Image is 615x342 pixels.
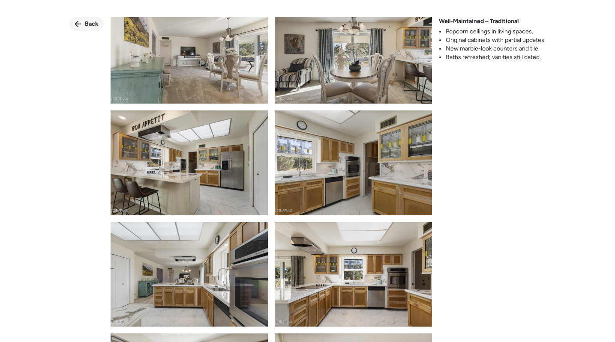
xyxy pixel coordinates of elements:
span: Well-Maintained – Traditional [439,17,519,26]
li: Popcorn ceilings in living spaces. [446,27,546,36]
span: Back [85,20,99,28]
img: product [275,222,432,327]
img: product [111,110,268,215]
li: Baths refreshed; vanities still dated. [446,53,546,62]
li: Original cabinets with partial updates. [446,36,546,45]
li: New marble-look counters and tile. [446,45,546,53]
img: product [275,110,432,215]
img: product [111,222,268,327]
